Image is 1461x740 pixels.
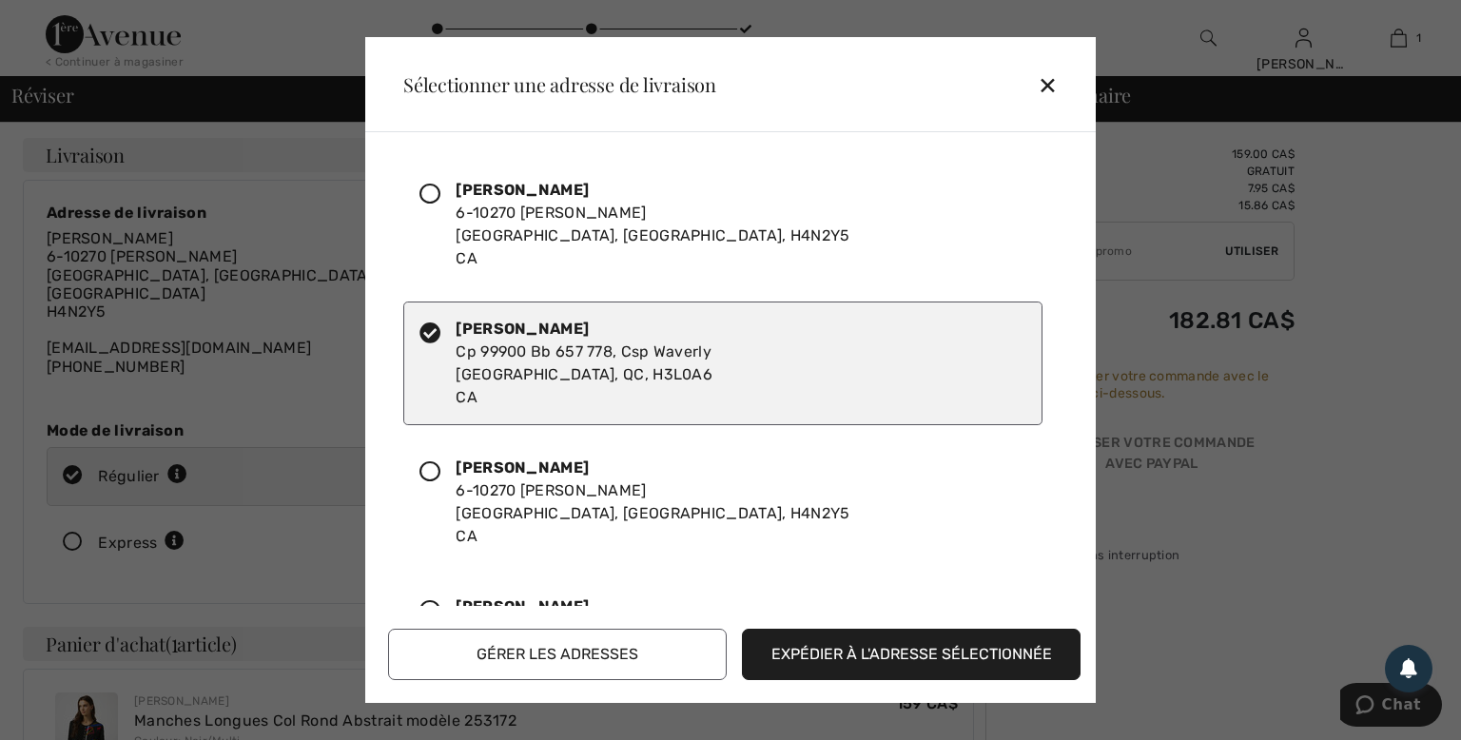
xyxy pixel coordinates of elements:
div: 6-10270 [PERSON_NAME] [GEOGRAPHIC_DATA], [GEOGRAPHIC_DATA], H4N2Y5 CA [456,179,849,270]
strong: [PERSON_NAME] [456,181,589,199]
div: Cp 99900 Bb 657 778, Csp Waverly [GEOGRAPHIC_DATA], QC, H3L0A6 CA [456,318,712,409]
div: Sélectionner une adresse de livraison [388,75,716,94]
button: Gérer les adresses [388,629,727,680]
strong: [PERSON_NAME] [456,597,589,615]
div: CP 99900 BB 657 778, CSP WAVERLY [GEOGRAPHIC_DATA], QC, H3L0A6 CA [456,595,725,687]
div: 6-10270 [PERSON_NAME] [GEOGRAPHIC_DATA], [GEOGRAPHIC_DATA], H4N2Y5 CA [456,457,849,548]
div: ✕ [1038,65,1073,105]
span: Chat [42,13,81,30]
strong: [PERSON_NAME] [456,458,589,477]
strong: [PERSON_NAME] [456,320,589,338]
button: Expédier à l'adresse sélectionnée [742,629,1081,680]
